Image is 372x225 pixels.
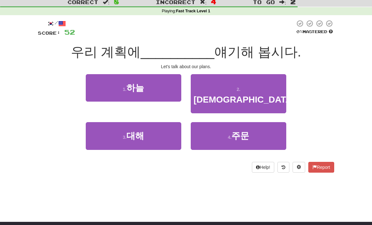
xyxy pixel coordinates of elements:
button: 4.주문 [191,122,286,150]
small: 2 . [237,87,241,92]
span: 우리 계획에 [71,45,141,60]
span: 대해 [126,131,144,141]
div: Mastered [295,29,334,35]
button: Round history (alt+y) [277,162,289,173]
span: __________ [141,45,214,60]
span: 0 % [296,29,303,34]
small: 1 . [123,87,126,92]
small: 3 . [123,135,126,140]
button: Report [308,162,334,173]
div: / [38,20,75,28]
span: Score: [38,31,61,36]
span: 52 [64,28,75,36]
span: 얘기해 봅시다. [214,45,301,60]
small: 4 . [228,135,232,140]
strong: Fast Track Level 1 [176,9,210,14]
div: Let's talk about our plans. [38,64,334,70]
button: 2.[DEMOGRAPHIC_DATA] [191,74,286,114]
span: [DEMOGRAPHIC_DATA] [194,95,295,105]
button: Help! [252,162,274,173]
span: 주문 [231,131,249,141]
span: 하늘 [126,83,144,93]
button: 3.대해 [86,122,181,150]
button: 1.하늘 [86,74,181,102]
